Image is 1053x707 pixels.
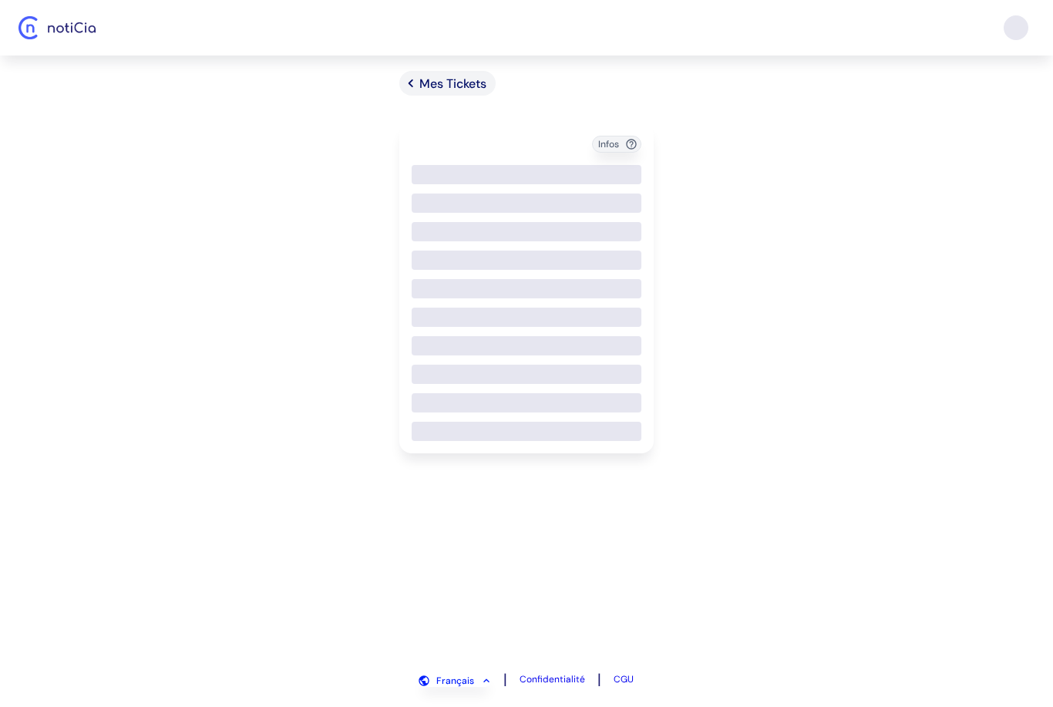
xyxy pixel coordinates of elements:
[614,673,634,685] a: CGU
[419,675,491,687] button: Français
[19,16,96,39] img: Logo Noticia
[399,71,496,96] a: Mes Tickets
[419,76,486,92] span: Mes Tickets
[520,673,585,685] a: Confidentialité
[597,670,601,688] span: |
[592,136,641,153] button: Infos
[503,670,507,688] span: |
